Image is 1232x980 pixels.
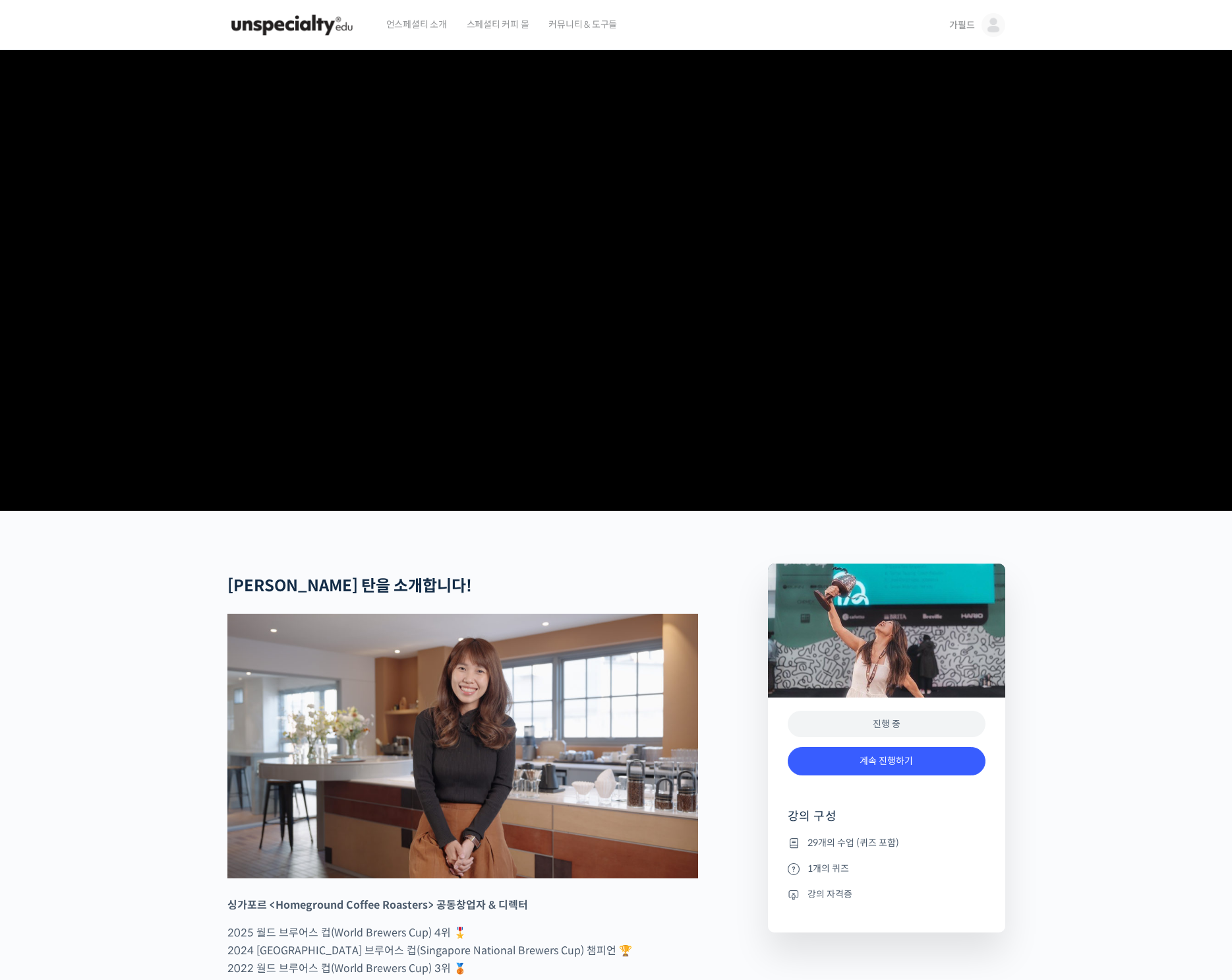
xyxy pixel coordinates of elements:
div: 진행 중 [788,711,985,738]
li: 29개의 수업 (퀴즈 포함) [788,835,985,851]
span: 가필드 [949,19,974,31]
li: 1개의 퀴즈 [788,861,985,876]
h4: 강의 구성 [788,808,985,835]
strong: [PERSON_NAME] 탄을 소개합니다! [227,576,472,596]
li: 강의 자격증 [788,886,985,902]
a: 계속 진행하기 [788,747,985,775]
strong: 싱가포르 <Homeground Coffee Roasters> 공동창업자 & 디렉터 [227,898,528,912]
